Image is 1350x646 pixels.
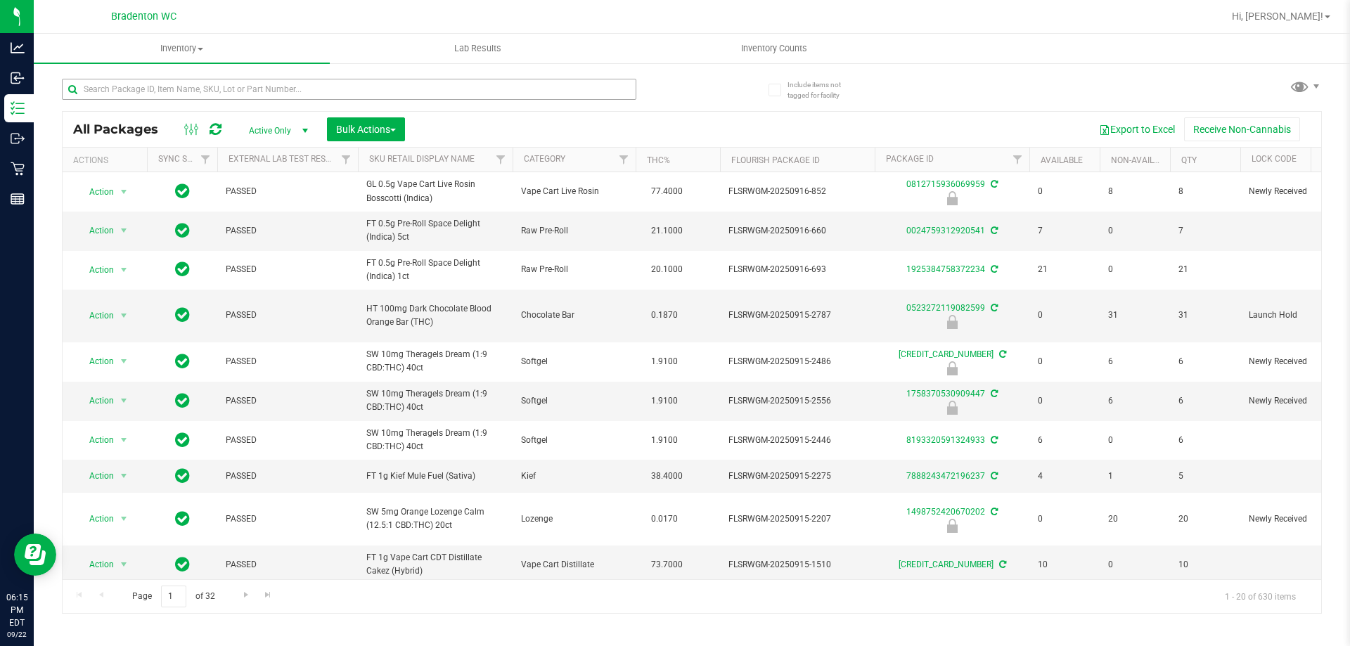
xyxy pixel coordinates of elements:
[644,430,685,451] span: 1.9100
[226,394,349,408] span: PASSED
[1178,309,1232,322] span: 31
[728,512,866,526] span: FLSRWGM-20250915-2207
[77,306,115,325] span: Action
[77,182,115,202] span: Action
[787,79,858,101] span: Include items not tagged for facility
[612,148,636,172] a: Filter
[366,348,504,375] span: SW 10mg Theragels Dream (1:9 CBD:THC) 40ct
[906,435,985,445] a: 8193320591324933
[1038,512,1091,526] span: 0
[1038,263,1091,276] span: 21
[226,434,349,447] span: PASSED
[521,309,627,322] span: Chocolate Bar
[997,349,1006,359] span: Sync from Compliance System
[997,560,1006,569] span: Sync from Compliance System
[644,181,690,202] span: 77.4000
[1232,11,1323,22] span: Hi, [PERSON_NAME]!
[728,394,866,408] span: FLSRWGM-20250915-2556
[366,302,504,329] span: HT 100mg Dark Chocolate Blood Orange Bar (THC)
[11,131,25,146] inline-svg: Outbound
[873,361,1031,375] div: Newly Received
[1178,263,1232,276] span: 21
[644,466,690,486] span: 38.4000
[115,306,133,325] span: select
[906,507,985,517] a: 1498752420670202
[435,42,520,55] span: Lab Results
[115,555,133,574] span: select
[369,154,475,164] a: Sku Retail Display Name
[236,586,256,605] a: Go to the next page
[226,309,349,322] span: PASSED
[989,303,998,313] span: Sync from Compliance System
[1178,558,1232,571] span: 10
[899,560,994,569] a: [CREDIT_CARD_NUMBER]
[77,430,115,450] span: Action
[1038,355,1091,368] span: 0
[327,117,405,141] button: Bulk Actions
[873,401,1031,415] div: Newly Received
[728,558,866,571] span: FLSRWGM-20250915-1510
[158,154,212,164] a: Sync Status
[175,430,190,450] span: In Sync
[258,586,278,605] a: Go to the last page
[34,42,330,55] span: Inventory
[906,264,985,274] a: 1925384758372234
[175,391,190,411] span: In Sync
[11,162,25,176] inline-svg: Retail
[77,555,115,574] span: Action
[1041,155,1083,165] a: Available
[873,519,1031,533] div: Newly Received
[226,185,349,198] span: PASSED
[989,435,998,445] span: Sync from Compliance System
[62,79,636,100] input: Search Package ID, Item Name, SKU, Lot or Part Number...
[1184,117,1300,141] button: Receive Non-Cannabis
[1178,512,1232,526] span: 20
[6,591,27,629] p: 06:15 PM EDT
[989,179,998,189] span: Sync from Compliance System
[77,351,115,371] span: Action
[1038,185,1091,198] span: 0
[899,349,994,359] a: [CREDIT_CARD_NUMBER]
[1108,224,1162,238] span: 0
[1090,117,1184,141] button: Export to Excel
[1252,154,1297,164] a: Lock Code
[644,351,685,372] span: 1.9100
[521,512,627,526] span: Lozenge
[1038,224,1091,238] span: 7
[1038,470,1091,483] span: 4
[226,558,349,571] span: PASSED
[728,263,866,276] span: FLSRWGM-20250916-693
[521,224,627,238] span: Raw Pre-Roll
[335,148,358,172] a: Filter
[175,305,190,325] span: In Sync
[989,507,998,517] span: Sync from Compliance System
[1214,586,1307,607] span: 1 - 20 of 630 items
[175,555,190,574] span: In Sync
[330,34,626,63] a: Lab Results
[906,389,985,399] a: 1758370530909447
[1108,470,1162,483] span: 1
[226,355,349,368] span: PASSED
[521,263,627,276] span: Raw Pre-Roll
[1108,185,1162,198] span: 8
[366,427,504,453] span: SW 10mg Theragels Dream (1:9 CBD:THC) 40ct
[1111,155,1174,165] a: Non-Available
[1108,394,1162,408] span: 6
[989,226,998,235] span: Sync from Compliance System
[1038,558,1091,571] span: 10
[194,148,217,172] a: Filter
[175,221,190,240] span: In Sync
[1178,394,1232,408] span: 6
[644,391,685,411] span: 1.9100
[728,224,866,238] span: FLSRWGM-20250916-660
[77,221,115,240] span: Action
[115,182,133,202] span: select
[1181,155,1197,165] a: Qty
[366,257,504,283] span: FT 0.5g Pre-Roll Space Delight (Indica) 1ct
[1108,434,1162,447] span: 0
[906,179,985,189] a: 0812715936069959
[1108,355,1162,368] span: 6
[226,224,349,238] span: PASSED
[521,394,627,408] span: Softgel
[366,505,504,532] span: SW 5mg Orange Lozenge Calm (12.5:1 CBD:THC) 20ct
